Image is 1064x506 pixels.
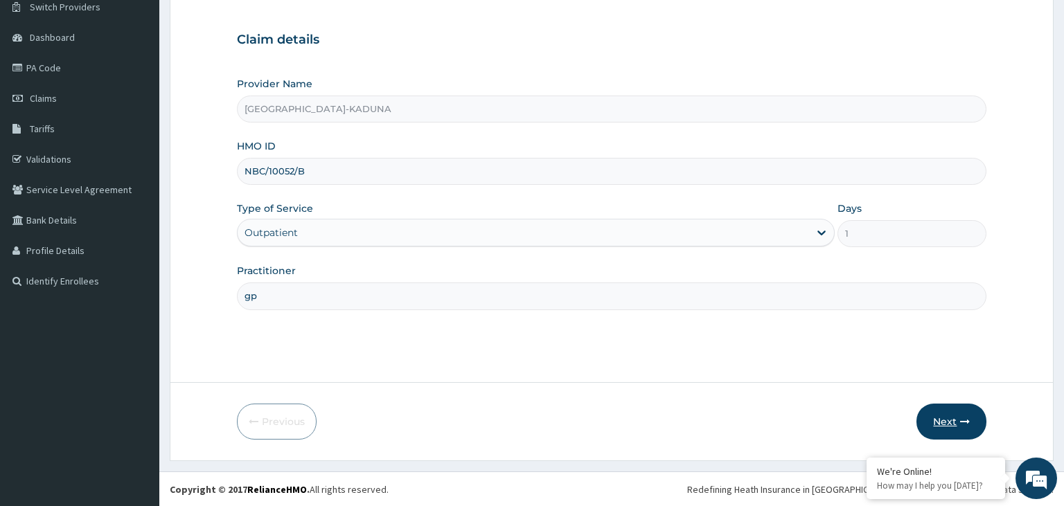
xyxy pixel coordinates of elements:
[237,77,312,91] label: Provider Name
[30,1,100,13] span: Switch Providers
[30,92,57,105] span: Claims
[237,264,296,278] label: Practitioner
[170,483,310,496] strong: Copyright © 2017 .
[237,139,276,153] label: HMO ID
[245,226,298,240] div: Outpatient
[916,404,986,440] button: Next
[837,201,862,215] label: Days
[30,123,55,135] span: Tariffs
[237,282,987,309] input: Enter Name
[247,483,307,496] a: RelianceHMO
[237,201,313,215] label: Type of Service
[877,465,995,478] div: We're Online!
[687,482,1054,496] div: Redefining Heath Insurance in [GEOGRAPHIC_DATA] using Telemedicine and Data Science!
[30,31,75,44] span: Dashboard
[237,404,317,440] button: Previous
[877,480,995,491] p: How may I help you today?
[237,158,987,185] input: Enter HMO ID
[237,33,987,48] h3: Claim details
